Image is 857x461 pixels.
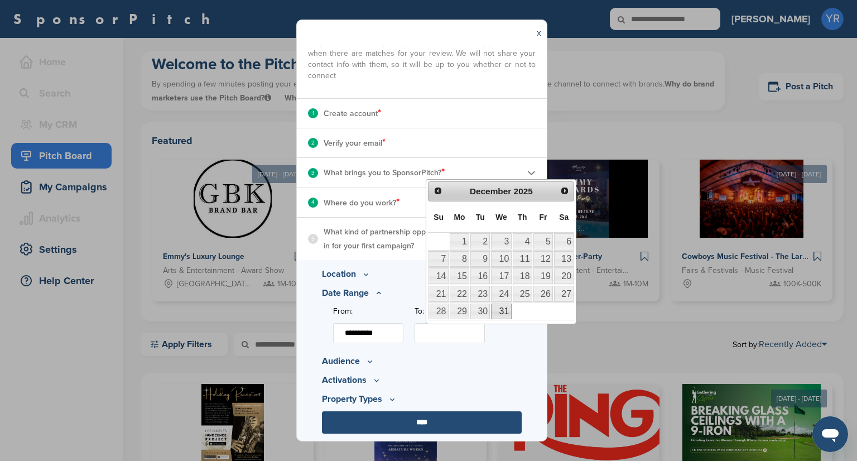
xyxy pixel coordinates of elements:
[554,233,574,249] a: 6
[533,251,553,267] a: 12
[491,304,511,319] a: 31
[308,20,536,81] span: The information you share here will help us identify events and properties that meet your prefere...
[491,268,511,284] a: 17
[514,186,533,196] span: 2025
[527,169,536,177] img: Checklist arrow 2
[470,251,490,267] a: 9
[450,304,469,319] a: 29
[324,225,527,253] p: What kind of partnership opportunities are you interested in for your first campaign?
[415,305,485,318] label: To:
[560,186,569,195] span: Next
[308,198,318,208] div: 4
[333,305,403,318] label: From:
[324,195,399,210] p: Where do you work?
[491,251,511,267] a: 10
[324,165,445,180] p: What brings you to SponsorPitch?
[518,213,527,222] span: Thursday
[324,136,386,150] p: Verify your email
[513,286,532,301] a: 25
[470,304,490,319] a: 30
[450,286,469,301] a: 22
[556,183,572,199] a: Next
[450,251,469,267] a: 8
[539,213,547,222] span: Friday
[308,138,318,148] div: 2
[428,251,448,267] a: 7
[513,233,532,249] a: 4
[450,268,469,284] a: 15
[308,108,318,118] div: 1
[513,268,532,284] a: 18
[537,27,541,39] a: x
[454,213,465,222] span: Monday
[428,286,448,301] a: 21
[324,106,381,121] p: Create account
[495,213,507,222] span: Wednesday
[812,416,848,452] iframe: Button to launch messaging window
[554,251,574,267] a: 13
[322,286,522,300] p: Date Range
[554,268,574,284] a: 20
[434,213,444,222] span: Sunday
[491,233,511,249] a: 3
[533,268,553,284] a: 19
[513,251,532,267] a: 11
[470,233,490,249] a: 2
[308,234,318,244] div: 5
[533,286,553,301] a: 26
[476,213,485,222] span: Tuesday
[428,304,448,319] a: 28
[322,354,522,368] p: Audience
[470,286,490,301] a: 23
[322,267,522,281] p: Location
[450,233,469,249] a: 1
[491,286,511,301] a: 24
[554,286,574,301] a: 27
[430,183,446,199] a: Prev
[322,373,522,387] p: Activations
[322,392,522,406] p: Property Types
[434,186,442,195] span: Prev
[470,186,511,196] span: December
[559,213,569,222] span: Saturday
[470,268,490,284] a: 16
[533,233,553,249] a: 5
[308,168,318,178] div: 3
[428,268,448,284] a: 14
